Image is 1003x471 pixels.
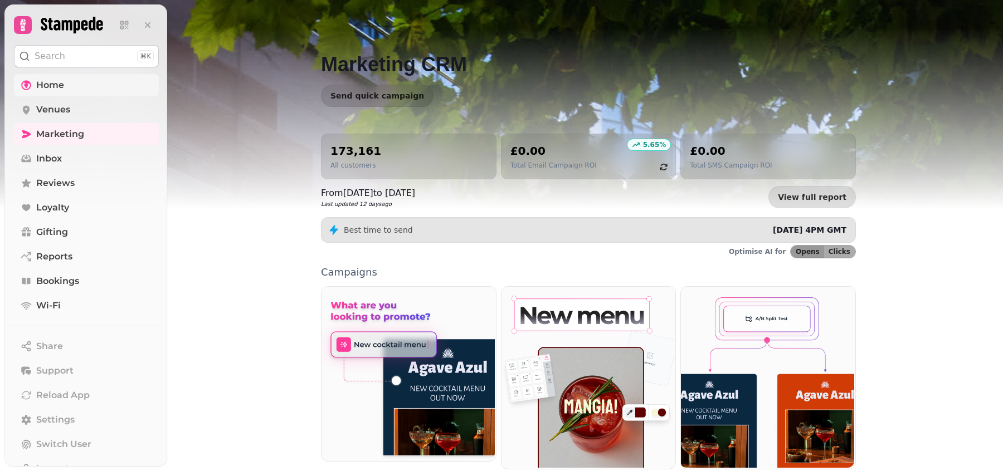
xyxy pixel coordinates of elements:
[36,340,63,353] span: Share
[510,143,597,159] h2: £0.00
[14,409,159,431] a: Settings
[768,186,856,208] a: View full report
[321,200,415,208] p: Last updated 12 days ago
[137,50,154,62] div: ⌘K
[680,286,854,468] img: Workflows (coming soon)
[320,286,495,460] img: Quick Campaign
[14,172,159,194] a: Reviews
[654,158,673,176] button: refresh
[36,225,68,239] span: Gifting
[330,143,381,159] h2: 173,161
[14,270,159,292] a: Bookings
[14,45,159,67] button: Search⌘K
[36,389,90,402] span: Reload App
[14,123,159,145] a: Marketing
[36,299,61,312] span: Wi-Fi
[321,85,434,107] button: Send quick campaign
[14,221,159,243] a: Gifting
[36,364,74,377] span: Support
[500,286,675,468] img: Email
[643,140,666,149] p: 5.65 %
[791,246,824,258] button: Opens
[36,274,79,288] span: Bookings
[36,127,84,141] span: Marketing
[36,413,75,426] span: Settings
[510,161,597,170] p: Total Email Campaign ROI
[14,197,159,219] a: Loyalty
[14,335,159,357] button: Share
[36,438,91,451] span: Switch User
[14,433,159,455] button: Switch User
[36,78,64,92] span: Home
[321,267,856,277] p: Campaigns
[773,225,846,234] span: [DATE] 4PM GMT
[344,224,413,235] p: Best time to send
[321,27,856,76] h1: Marketing CRM
[14,74,159,96] a: Home
[36,103,70,116] span: Venues
[330,161,381,170] p: All customers
[829,248,850,255] span: Clicks
[729,247,786,256] p: Optimise AI for
[14,360,159,382] button: Support
[690,143,772,159] h2: £0.00
[330,92,424,100] span: Send quick campaign
[36,201,69,214] span: Loyalty
[14,295,159,317] a: Wi-Fi
[14,384,159,406] button: Reload App
[36,176,75,190] span: Reviews
[824,246,855,258] button: Clicks
[14,99,159,121] a: Venues
[14,246,159,268] a: Reports
[36,152,62,165] span: Inbox
[14,148,159,170] a: Inbox
[690,161,772,170] p: Total SMS Campaign ROI
[35,50,65,63] p: Search
[321,187,415,200] p: From [DATE] to [DATE]
[36,250,72,263] span: Reports
[796,248,820,255] span: Opens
